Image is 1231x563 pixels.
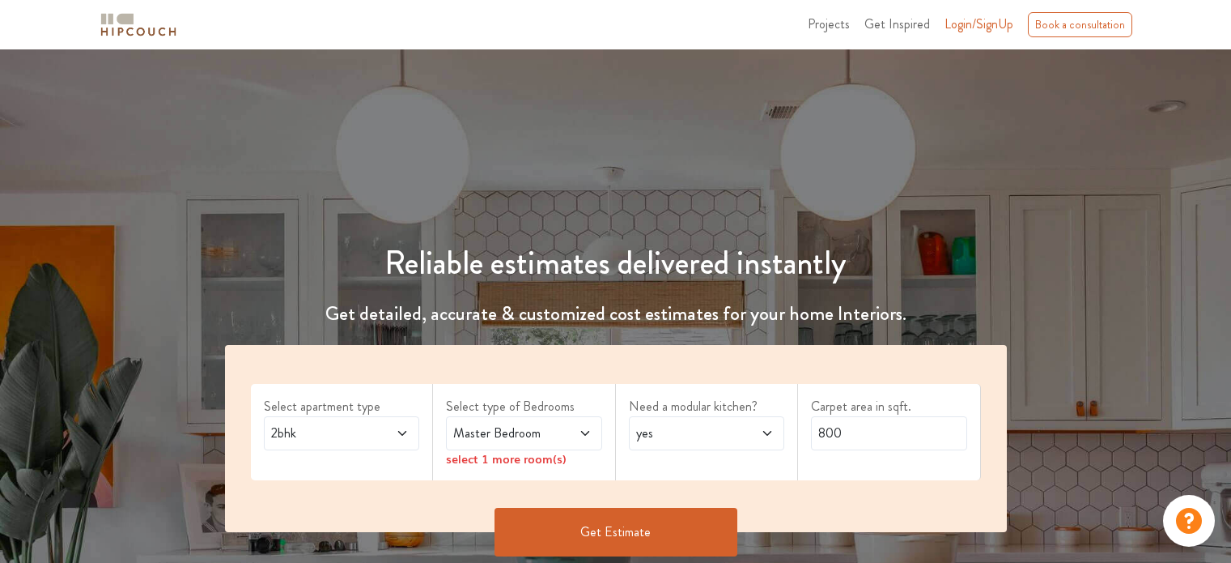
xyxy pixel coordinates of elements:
[811,416,967,450] input: Enter area sqft
[450,424,556,443] span: Master Bedroom
[944,15,1013,33] span: Login/SignUp
[268,424,374,443] span: 2bhk
[446,397,602,416] label: Select type of Bedrooms
[215,244,1017,283] h1: Reliable estimates delivered instantly
[264,397,420,416] label: Select apartment type
[446,450,602,467] div: select 1 more room(s)
[1028,12,1132,37] div: Book a consultation
[808,15,850,33] span: Projects
[215,302,1017,326] h4: Get detailed, accurate & customized cost estimates for your home Interiors.
[864,15,930,33] span: Get Inspired
[811,397,967,416] label: Carpet area in sqft.
[98,6,179,43] span: logo-horizontal.svg
[495,508,737,557] button: Get Estimate
[629,397,785,416] label: Need a modular kitchen?
[633,424,739,443] span: yes
[98,11,179,39] img: logo-horizontal.svg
